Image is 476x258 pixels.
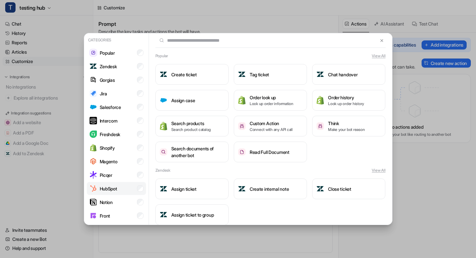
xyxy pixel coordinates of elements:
h2: Zendesk [155,167,170,173]
p: Salesforce [100,104,121,111]
button: View All [372,167,385,173]
img: Assign case [160,96,167,104]
p: HubSpot [100,185,117,192]
p: Categories [87,36,146,44]
button: Assign ticket to groupAssign ticket to group [155,204,229,225]
img: Order look up [238,96,246,104]
img: Assign ticket to group [160,211,167,219]
p: Magento [100,158,118,165]
h3: Custom Action [250,120,293,127]
img: Order history [316,96,324,104]
p: Search product catalog [171,127,211,133]
h3: Close ticket [328,186,351,192]
p: Intercom [100,117,118,124]
p: Look up order history [328,101,364,107]
button: Create internal noteCreate internal note [234,178,307,199]
button: Search documents of another botSearch documents of another bot [155,142,229,162]
img: Think [316,122,324,130]
p: Look up order information [250,101,293,107]
button: Order look upOrder look upLook up order information [234,90,307,111]
p: Jira [100,90,107,97]
img: Close ticket [316,185,324,193]
p: Front [100,212,110,219]
h3: Think [328,120,365,127]
p: Notion [100,199,113,206]
img: Search documents of another bot [160,148,167,156]
button: ThinkThinkMake your bot reason [312,116,385,136]
h2: Popular [155,53,168,59]
button: Assign caseAssign case [155,90,229,111]
p: Connect with any API call [250,127,293,133]
h3: Search products [171,120,211,127]
h3: Order history [328,94,364,101]
p: Zendesk [100,63,117,70]
img: Custom Action [238,122,246,130]
img: Tag ticket [238,70,246,78]
h3: Assign case [171,97,195,104]
p: Freshdesk [100,131,120,138]
h3: Assign ticket to group [171,211,214,218]
h3: Create internal note [250,186,289,192]
button: Search productsSearch productsSearch product catalog [155,116,229,136]
img: Read Full Document [238,148,246,156]
h3: Chat handover [328,71,357,78]
img: Create internal note [238,185,246,193]
img: Assign ticket [160,185,167,193]
img: Create ticket [160,70,167,78]
h3: Read Full Document [250,149,289,156]
h3: Order look up [250,94,293,101]
button: Chat handoverChat handover [312,64,385,85]
h3: Search documents of another bot [171,145,224,159]
img: Chat handover [316,70,324,78]
p: Gorgias [100,77,115,83]
button: Read Full DocumentRead Full Document [234,142,307,162]
button: Order historyOrder historyLook up order history [312,90,385,111]
p: Popular [100,49,115,56]
button: Close ticketClose ticket [312,178,385,199]
p: Make your bot reason [328,127,365,133]
p: Shopify [100,145,115,151]
h3: Create ticket [171,71,197,78]
h3: Assign ticket [171,186,197,192]
p: Picqer [100,172,112,178]
button: Custom ActionCustom ActionConnect with any API call [234,116,307,136]
button: Tag ticketTag ticket [234,64,307,85]
button: Create ticketCreate ticket [155,64,229,85]
h3: Tag ticket [250,71,269,78]
img: Search products [160,122,167,130]
button: View All [372,53,385,59]
button: Assign ticketAssign ticket [155,178,229,199]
